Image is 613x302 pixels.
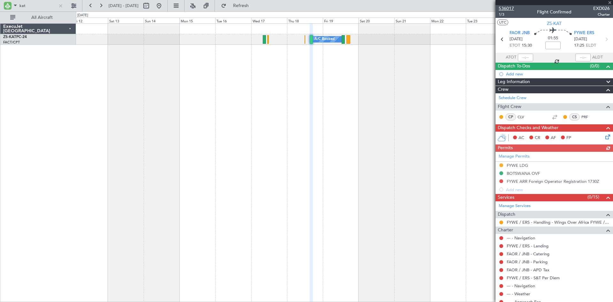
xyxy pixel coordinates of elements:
span: Flight Crew [498,103,521,111]
span: (0/15) [587,194,599,200]
div: Sat 13 [108,18,144,23]
span: [DATE] [574,36,587,43]
div: Thu 18 [287,18,323,23]
div: Flight Confirmed [537,9,571,15]
a: FACT/CPT [3,40,20,45]
div: Sun 21 [394,18,430,23]
a: Manage Services [499,203,531,209]
a: FYWE / ERS - Landing [507,243,549,249]
span: FP [566,135,571,141]
span: Crew [498,86,509,93]
a: FAOR / JNB - Parking [507,259,548,265]
span: Charter [593,12,610,17]
span: Dispatch Checks and Weather [498,124,558,132]
span: ATOT [506,54,516,61]
span: Refresh [228,4,254,8]
span: AC [518,135,524,141]
span: Charter [498,227,513,234]
input: A/C (Reg. or Type) [19,1,56,11]
div: Mon 22 [430,18,466,23]
span: 17:25 [574,43,584,49]
span: ZS-KAT [3,35,16,39]
span: ZS-KAT [547,20,562,27]
a: FAOR / JNB - Catering [507,251,549,257]
div: [DATE] [77,13,88,18]
span: 15:30 [522,43,532,49]
span: AF [551,135,556,141]
a: Schedule Crew [499,95,526,101]
div: CS [569,113,580,120]
div: Wed 17 [251,18,287,23]
span: FYWE ERS [574,30,594,36]
button: Refresh [218,1,256,11]
a: ZS-KATPC-24 [3,35,27,39]
div: Tue 16 [215,18,251,23]
a: --- - Weather [507,291,530,297]
span: ELDT [586,43,596,49]
a: FYWE / ERS - S&T Per Diem [507,275,560,281]
span: Dispatch [498,211,515,218]
div: Tue 23 [466,18,502,23]
span: 01:55 [548,35,558,42]
span: [DATE] - [DATE] [109,3,139,9]
a: FYWE / ERS - Handling - Wings Over Africa FYWE / ERS [507,220,610,225]
span: [DATE] [510,36,523,43]
div: Add new [506,71,610,77]
span: (0/0) [590,63,599,69]
span: Leg Information [498,78,530,86]
div: A/C Booked [314,35,335,44]
span: Dispatch To-Dos [498,63,530,70]
button: All Aircraft [7,12,69,23]
span: All Aircraft [17,15,67,20]
div: Fri 12 [72,18,108,23]
div: Fri 19 [323,18,359,23]
div: Sat 20 [359,18,394,23]
div: Mon 15 [179,18,215,23]
span: ALDT [592,54,603,61]
span: Services [498,194,514,201]
a: --- - Navigation [507,283,535,289]
span: FAOR JNB [510,30,530,36]
a: CLV [518,114,532,120]
div: Sun 14 [144,18,179,23]
a: FAOR / JNB - APD Tax [507,267,549,273]
span: EXD026 [593,5,610,12]
span: CR [535,135,540,141]
span: 536017 [499,5,514,12]
a: PRF [581,114,596,120]
div: CP [505,113,516,120]
span: ETOT [510,43,520,49]
a: --- - Navigation [507,235,535,241]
